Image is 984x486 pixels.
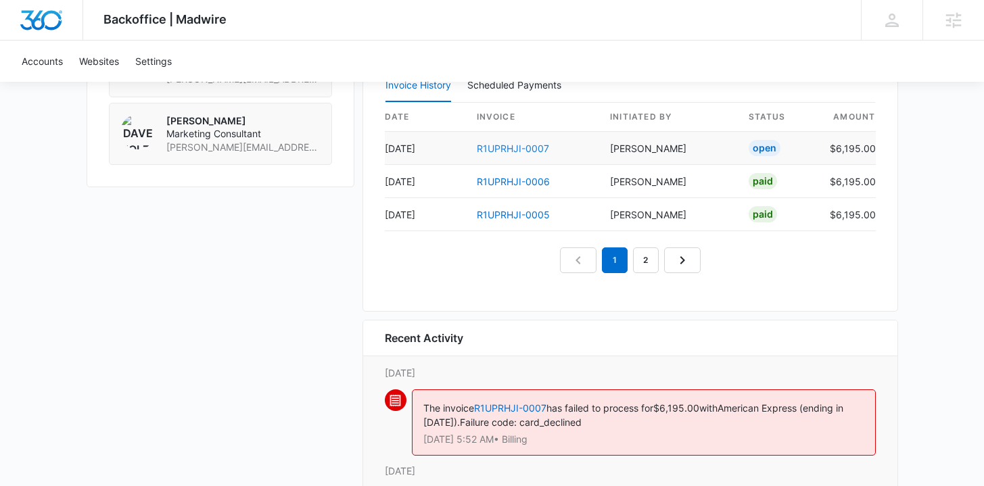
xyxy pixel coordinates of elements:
[385,330,463,346] h6: Recent Activity
[166,127,321,141] span: Marketing Consultant
[477,209,550,220] a: R1UPRHJI-0005
[385,70,451,102] button: Invoice History
[466,103,599,132] th: invoice
[699,402,718,414] span: with
[120,114,156,149] img: Dave Holzapfel
[385,132,466,165] td: [DATE]
[602,247,628,273] em: 1
[385,366,876,380] p: [DATE]
[385,198,466,231] td: [DATE]
[653,402,699,414] span: $6,195.00
[749,206,777,222] div: Paid
[599,132,738,165] td: [PERSON_NAME]
[14,41,71,82] a: Accounts
[664,247,701,273] a: Next Page
[819,198,876,231] td: $6,195.00
[127,41,180,82] a: Settings
[385,103,466,132] th: date
[103,12,227,26] span: Backoffice | Madwire
[599,198,738,231] td: [PERSON_NAME]
[749,140,780,156] div: Open
[477,176,550,187] a: R1UPRHJI-0006
[467,80,567,90] div: Scheduled Payments
[599,165,738,198] td: [PERSON_NAME]
[819,165,876,198] td: $6,195.00
[738,103,819,132] th: status
[546,402,653,414] span: has failed to process for
[749,173,777,189] div: Paid
[477,143,549,154] a: R1UPRHJI-0007
[560,247,701,273] nav: Pagination
[71,41,127,82] a: Websites
[819,132,876,165] td: $6,195.00
[385,464,876,478] p: [DATE]
[423,402,474,414] span: The invoice
[460,416,582,428] span: Failure code: card_declined
[819,103,876,132] th: amount
[474,402,546,414] a: R1UPRHJI-0007
[166,114,321,128] p: [PERSON_NAME]
[385,165,466,198] td: [DATE]
[599,103,738,132] th: Initiated By
[166,141,321,154] span: [PERSON_NAME][EMAIL_ADDRESS][PERSON_NAME][DOMAIN_NAME]
[423,435,864,444] p: [DATE] 5:52 AM • Billing
[633,247,659,273] a: Page 2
